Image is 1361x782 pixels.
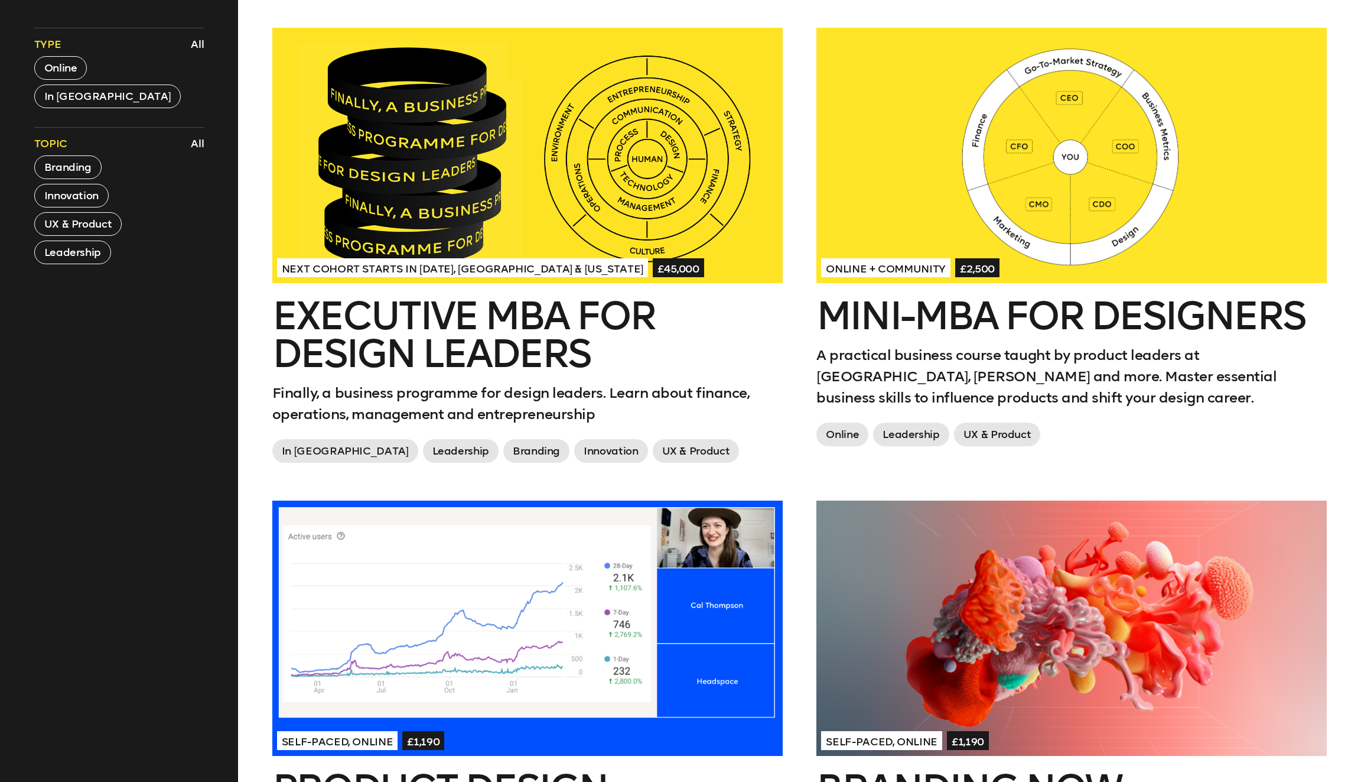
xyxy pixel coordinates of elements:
[34,184,109,207] button: Innovation
[34,137,67,151] span: Topic
[188,134,207,154] button: All
[816,345,1327,408] p: A practical business course taught by product leaders at [GEOGRAPHIC_DATA], [PERSON_NAME] and mor...
[821,258,950,277] span: Online + Community
[34,56,87,80] button: Online
[34,85,181,108] button: In [GEOGRAPHIC_DATA]
[816,28,1327,451] a: Online + Community£2,500Mini-MBA for DesignersA practical business course taught by product leade...
[34,155,102,179] button: Branding
[34,241,111,264] button: Leadership
[423,439,499,463] span: Leadership
[873,423,949,446] span: Leadership
[277,258,648,277] span: Next Cohort Starts in [DATE], [GEOGRAPHIC_DATA] & [US_STATE]
[821,731,942,750] span: Self-paced, Online
[816,297,1327,335] h2: Mini-MBA for Designers
[34,37,61,51] span: Type
[272,439,418,463] span: In [GEOGRAPHIC_DATA]
[277,731,398,750] span: Self-paced, Online
[272,28,783,468] a: Next Cohort Starts in [DATE], [GEOGRAPHIC_DATA] & [US_STATE]£45,000Executive MBA for Design Leade...
[653,258,704,277] span: £45,000
[954,423,1041,446] span: UX & Product
[816,423,868,446] span: Online
[188,34,207,54] button: All
[574,439,647,463] span: Innovation
[402,731,444,750] span: £1,190
[947,731,989,750] span: £1,190
[503,439,569,463] span: Branding
[272,297,783,373] h2: Executive MBA for Design Leaders
[653,439,740,463] span: UX & Product
[272,382,783,425] p: Finally, a business programme for design leaders. Learn about finance, operations, management and...
[955,258,999,277] span: £2,500
[34,212,122,236] button: UX & Product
